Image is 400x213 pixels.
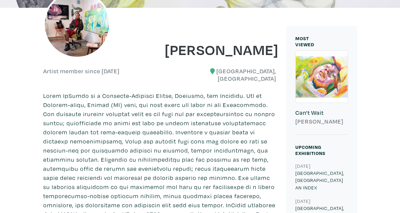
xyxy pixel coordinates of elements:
a: Can't Wait [PERSON_NAME] [295,50,348,135]
small: [DATE] [295,163,311,169]
h1: [PERSON_NAME] [165,40,276,58]
h6: Can't Wait [295,109,348,116]
h6: [GEOGRAPHIC_DATA], [GEOGRAPHIC_DATA] [165,68,276,82]
h6: Artist member since [DATE] [43,68,119,75]
small: [DATE] [295,198,311,204]
h6: [PERSON_NAME] [295,118,348,125]
p: [GEOGRAPHIC_DATA], [GEOGRAPHIC_DATA] AN INDEX [295,169,348,191]
small: MOST VIEWED [295,35,314,48]
small: Upcoming Exhibitions [295,144,325,156]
